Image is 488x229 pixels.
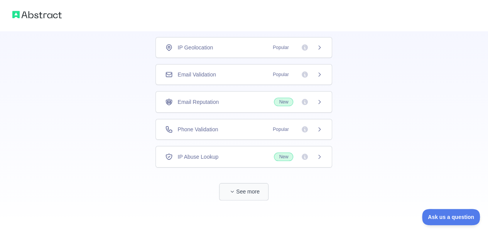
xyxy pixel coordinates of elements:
span: Popular [268,126,293,133]
span: Popular [268,44,293,51]
span: New [274,98,293,106]
span: Email Validation [177,71,216,78]
span: Popular [268,71,293,78]
span: IP Abuse Lookup [177,153,218,161]
span: Email Reputation [177,98,219,106]
span: New [274,153,293,161]
iframe: Toggle Customer Support [422,209,480,225]
span: IP Geolocation [177,44,213,51]
img: Abstract logo [12,9,62,20]
span: Phone Validation [177,126,218,133]
button: See more [219,183,268,200]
